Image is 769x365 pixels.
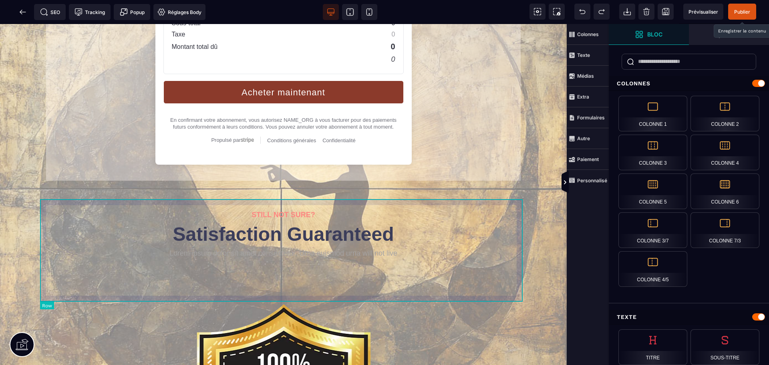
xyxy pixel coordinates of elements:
[172,19,218,26] text: Montant total dû
[734,9,750,15] span: Publier
[577,52,590,58] strong: Texte
[609,76,769,91] div: Colonnes
[567,107,609,128] span: Formulaires
[594,4,610,20] span: Rétablir
[120,8,145,16] span: Popup
[211,113,254,120] a: Propulsé par
[690,173,759,209] div: Colonne 6
[567,45,609,66] span: Texte
[690,96,759,131] div: Colonne 2
[40,8,60,16] span: SEO
[15,4,31,20] span: Retour
[577,94,589,100] strong: Extra
[361,4,377,20] span: Voir mobile
[69,4,111,20] span: Code de suivi
[638,4,654,20] span: Nettoyage
[577,31,599,37] strong: Colonnes
[172,7,185,14] text: Taxe
[391,18,395,27] text: 0
[34,4,66,20] span: Métadata SEO
[163,56,404,80] button: Acheter maintenant
[74,8,105,16] span: Tracking
[322,113,355,119] a: Confidentialité
[619,4,635,20] span: Importer
[157,8,201,16] span: Réglages Body
[618,173,687,209] div: Colonne 5
[529,4,546,20] span: Voir les composants
[577,115,605,121] strong: Formulaires
[549,4,565,20] span: Capture d'écran
[577,177,607,184] strong: Personnalisé
[609,310,769,325] div: Texte
[618,329,687,365] div: Titre
[153,4,205,20] span: Favicon
[577,73,594,79] strong: Médias
[567,149,609,170] span: Paiement
[690,212,759,248] div: Colonne 7/3
[688,9,718,15] span: Prévisualiser
[647,31,662,37] strong: Bloc
[683,4,723,20] span: Aperçu
[618,251,687,287] div: Colonne 4/5
[618,212,687,248] div: Colonne 3/7
[267,113,316,119] a: Conditions générales
[567,24,609,45] span: Colonnes
[618,135,687,170] div: Colonne 3
[690,135,759,170] div: Colonne 4
[323,4,339,20] span: Voir bureau
[574,4,590,20] span: Défaire
[658,4,674,20] span: Enregistrer
[342,4,358,20] span: Voir tablette
[163,93,404,106] div: En confirmant votre abonnement, vous autorisez NAME_ORG à vous facturer pour des paiements futurs...
[609,171,617,195] span: Afficher les vues
[577,135,590,141] strong: Autre
[609,24,689,45] span: Ouvrir les blocs
[618,96,687,131] div: Colonne 1
[567,170,609,191] span: Personnalisé
[690,329,759,365] div: Sous-titre
[567,128,609,149] span: Autre
[577,156,599,162] strong: Paiement
[392,7,395,14] text: 0
[689,24,769,45] span: Ouvrir les calques
[567,87,609,107] span: Extra
[567,66,609,87] span: Médias
[391,31,395,40] text: 0
[728,4,756,20] span: Enregistrer le contenu
[114,4,150,20] span: Créer une alerte modale
[211,113,241,119] span: Propulsé par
